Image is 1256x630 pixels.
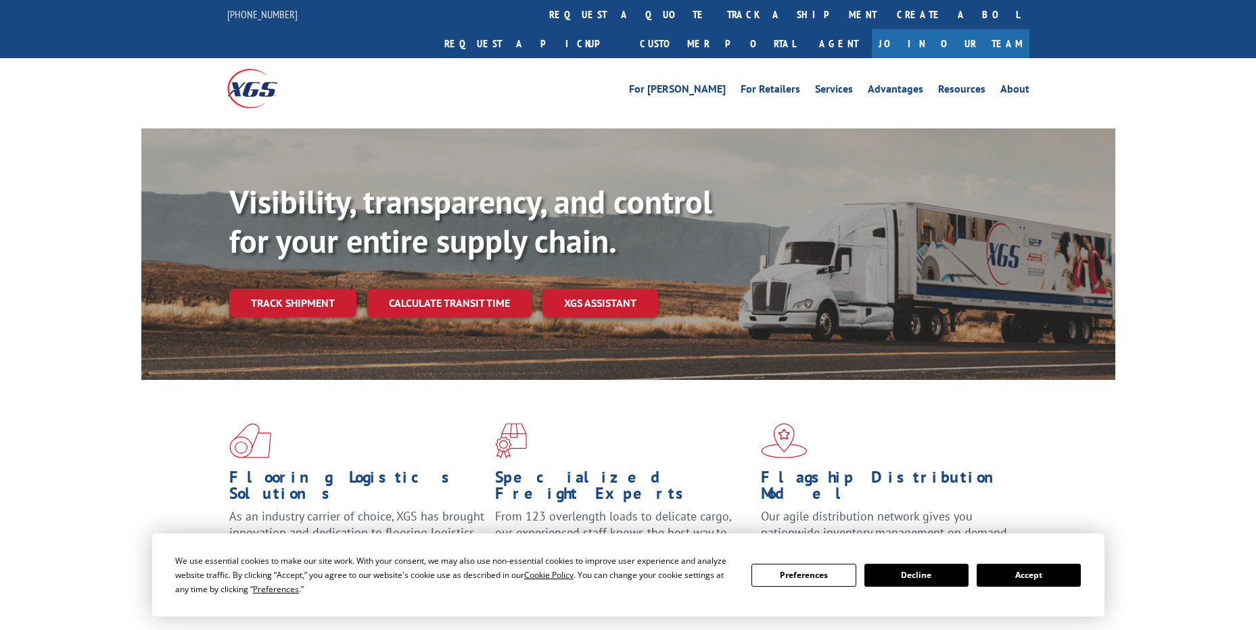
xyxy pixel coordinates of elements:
[229,289,356,317] a: Track shipment
[806,29,872,58] a: Agent
[227,7,298,21] a: [PHONE_NUMBER]
[815,84,853,99] a: Services
[761,508,1010,540] span: Our agile distribution network gives you nationwide inventory management on demand.
[751,564,856,587] button: Preferences
[761,469,1017,508] h1: Flagship Distribution Model
[1000,84,1029,99] a: About
[868,84,923,99] a: Advantages
[495,423,527,458] img: xgs-icon-focused-on-flooring-red
[938,84,985,99] a: Resources
[253,583,299,595] span: Preferences
[152,533,1104,616] div: Cookie Consent Prompt
[864,564,969,587] button: Decline
[434,29,630,58] a: Request a pickup
[542,289,658,318] a: XGS ASSISTANT
[741,84,800,99] a: For Retailers
[495,508,751,568] p: From 123 overlength loads to delicate cargo, our experienced staff knows the best way to move you...
[872,29,1029,58] a: Join Our Team
[761,423,808,458] img: xgs-icon-flagship-distribution-model-red
[495,469,751,508] h1: Specialized Freight Experts
[229,423,271,458] img: xgs-icon-total-supply-chain-intelligence-red
[524,569,574,581] span: Cookie Policy
[229,180,712,262] b: Visibility, transparency, and control for your entire supply chain.
[229,508,484,556] span: As an industry carrier of choice, XGS has brought innovation and dedication to flooring logistics...
[629,84,726,99] a: For [PERSON_NAME]
[367,289,532,318] a: Calculate transit time
[630,29,806,58] a: Customer Portal
[175,554,735,596] div: We use essential cookies to make our site work. With your consent, we may also use non-essential ...
[229,469,485,508] h1: Flooring Logistics Solutions
[977,564,1081,587] button: Accept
